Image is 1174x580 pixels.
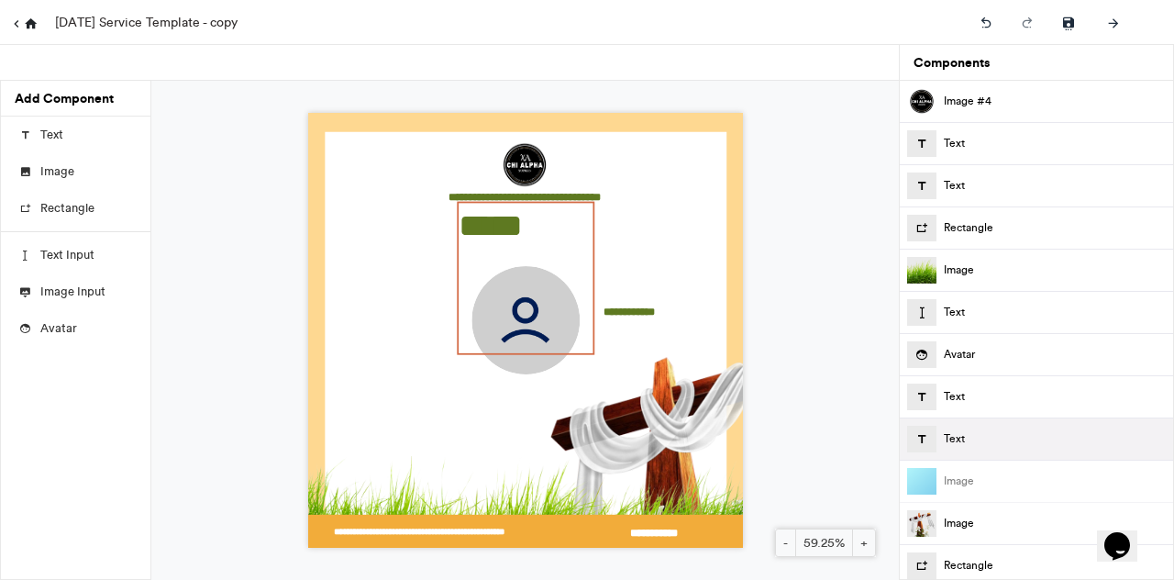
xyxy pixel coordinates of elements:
img: 1649960621.338-a40ad5cf4db21bd4e73a683f692eb4267d7f917f.png [304,456,748,577]
button: - [775,529,796,557]
div: Rectangle [1,190,150,227]
div: Image #4 [944,81,1162,122]
span: Components [914,45,1159,81]
div: Text [1,117,150,153]
div: Image [944,250,1162,291]
div: Text [944,165,1162,206]
button: + [852,529,876,557]
img: 1758067348.072-4b502cadfdeedc45c4787bb3ab6ad0252ef7e3f9.jpg [497,138,551,192]
div: Image Input [1,273,150,310]
div: Text [944,418,1162,460]
div: [DATE] Service Template - copy [55,1,238,44]
div: Text [944,292,1162,333]
span: Add Component [15,81,137,117]
div: Text [944,376,1162,418]
img: user.png [471,266,580,374]
button: Save [1050,5,1087,39]
div: Rectangle [944,207,1162,249]
div: Avatar [944,334,1162,375]
div: Image [944,503,1162,544]
button: 59.25% [795,529,853,557]
div: Text [944,123,1162,164]
iframe: chat widget [1097,507,1156,562]
div: Text Input [1,237,150,273]
div: Avatar [1,310,150,347]
button: Redo [1009,5,1046,39]
button: Undo [968,5,1004,39]
div: Image [944,461,1162,502]
div: Image [1,153,150,190]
